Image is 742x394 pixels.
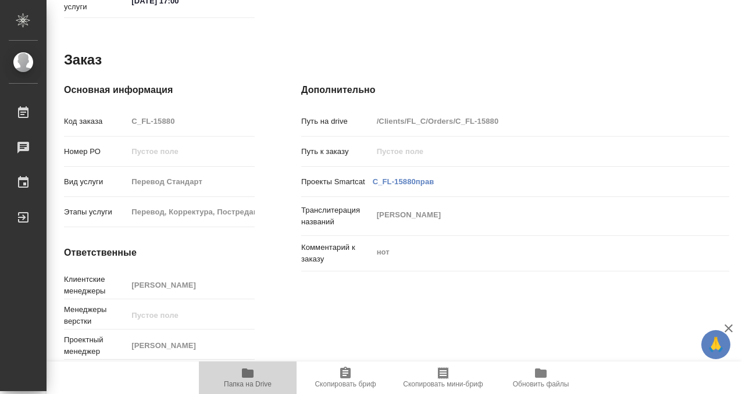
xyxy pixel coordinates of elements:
input: Пустое поле [127,143,255,160]
span: Скопировать бриф [315,380,376,388]
button: Скопировать бриф [297,361,394,394]
button: Обновить файлы [492,361,590,394]
p: Номер РО [64,146,127,157]
span: 🙏 [706,332,726,357]
p: Вид услуги [64,176,127,188]
textarea: [PERSON_NAME] [373,205,694,225]
p: Менеджеры верстки [64,304,127,327]
p: Транслитерация названий [301,205,373,228]
h4: Ответственные [64,246,255,260]
p: Комментарий к заказу [301,242,373,265]
h4: Основная информация [64,83,255,97]
p: Проектный менеджер [64,334,127,357]
p: Путь на drive [301,116,373,127]
input: Пустое поле [127,307,255,324]
button: 🙏 [701,330,730,359]
span: Скопировать мини-бриф [403,380,483,388]
input: Пустое поле [127,337,255,354]
input: Пустое поле [127,173,255,190]
input: Пустое поле [373,113,694,130]
textarea: нот [373,242,694,262]
span: Обновить файлы [513,380,569,388]
p: Проекты Smartcat [301,176,373,188]
p: Путь к заказу [301,146,373,157]
input: Пустое поле [127,203,255,220]
h2: Заказ [64,51,102,69]
button: Папка на Drive [199,361,297,394]
button: Скопировать мини-бриф [394,361,492,394]
a: C_FL-15880прав [373,177,434,186]
span: Папка на Drive [224,380,272,388]
p: Этапы услуги [64,206,127,218]
input: Пустое поле [373,143,694,160]
p: Клиентские менеджеры [64,274,127,297]
h4: Дополнительно [301,83,729,97]
input: Пустое поле [127,277,255,293]
input: Пустое поле [127,113,255,130]
p: Код заказа [64,116,127,127]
